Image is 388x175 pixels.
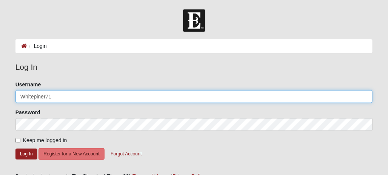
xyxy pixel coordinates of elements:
legend: Log In [15,61,373,73]
button: Forgot Account [106,148,146,160]
label: Password [15,109,40,116]
label: Username [15,81,41,88]
img: Church of Eleven22 Logo [183,9,205,32]
li: Login [27,42,47,50]
button: Register for a New Account [38,148,104,160]
span: Keep me logged in [23,137,67,143]
input: Keep me logged in [15,138,20,143]
button: Log In [15,149,37,160]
